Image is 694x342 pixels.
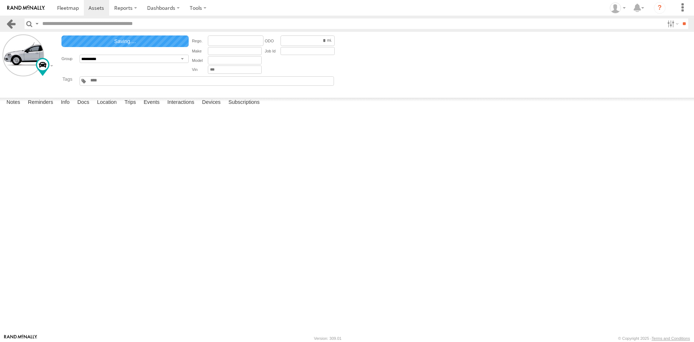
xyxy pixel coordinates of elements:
[121,98,140,108] label: Trips
[164,98,198,108] label: Interactions
[24,98,57,108] label: Reminders
[57,98,73,108] label: Info
[198,98,224,108] label: Devices
[225,98,264,108] label: Subscriptions
[34,18,40,29] label: Search Query
[4,335,37,342] a: Visit our Website
[664,18,680,29] label: Search Filter Options
[607,3,628,13] div: Stephanie Tidaback
[140,98,163,108] label: Events
[93,98,120,108] label: Location
[654,2,665,14] i: ?
[74,98,93,108] label: Docs
[618,336,690,341] div: © Copyright 2025 -
[652,336,690,341] a: Terms and Conditions
[7,5,45,10] img: rand-logo.svg
[6,18,16,29] a: Back to previous Page
[3,98,24,108] label: Notes
[314,336,342,341] div: Version: 309.01
[36,58,50,76] div: Change Map Icon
